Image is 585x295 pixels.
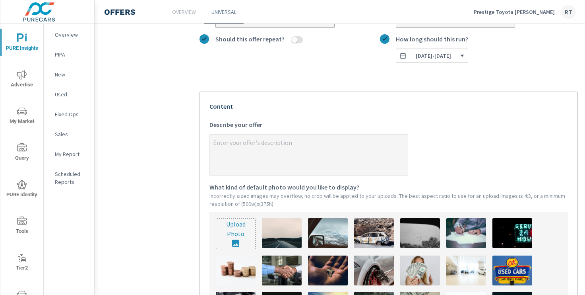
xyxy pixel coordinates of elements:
[209,192,568,208] p: Incorrectly sized images may overflow, no crop will be applied to your uploads. The best aspect r...
[209,182,359,192] span: What kind of default photo would you like to display?
[446,256,486,285] img: description
[308,256,348,285] img: description
[396,49,468,63] button: How long should this run?
[44,148,94,160] div: My Report
[44,49,94,61] div: PIPA
[262,256,302,285] img: description
[400,218,440,248] img: description
[172,8,196,16] p: Overview
[55,150,88,158] p: My Report
[291,36,298,43] button: Should this offer repeat?
[400,256,440,285] img: description
[3,33,41,53] span: PURE Insights
[55,70,88,78] p: New
[215,34,285,44] span: Should this offer repeat?
[210,136,408,176] textarea: Describe your offer
[44,108,94,120] div: Fixed Ops
[354,218,394,248] img: description
[3,70,41,90] span: Advertise
[416,52,451,59] span: [DATE] - [DATE]
[216,256,256,285] img: description
[492,256,532,285] img: description
[3,107,41,126] span: My Market
[55,130,88,138] p: Sales
[104,7,136,17] h4: Offers
[44,128,94,140] div: Sales
[44,168,94,188] div: Scheduled Reports
[3,180,41,199] span: PURE Identity
[55,110,88,118] p: Fixed Ops
[396,34,468,44] span: How long should this run?
[446,218,486,248] img: description
[262,218,302,248] img: description
[55,51,88,59] p: PIPA
[308,218,348,248] img: description
[55,31,88,39] p: Overview
[55,90,88,98] p: Used
[55,170,88,186] p: Scheduled Reports
[44,68,94,80] div: New
[3,217,41,236] span: Tools
[561,5,575,19] div: RT
[474,8,555,16] p: Prestige Toyota [PERSON_NAME]
[3,253,41,273] span: Tier2
[211,8,236,16] p: Universal
[492,218,532,248] img: description
[44,88,94,100] div: Used
[209,102,568,111] p: Content
[354,256,394,285] img: description
[209,120,262,129] span: Describe your offer
[44,29,94,41] div: Overview
[3,143,41,163] span: Query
